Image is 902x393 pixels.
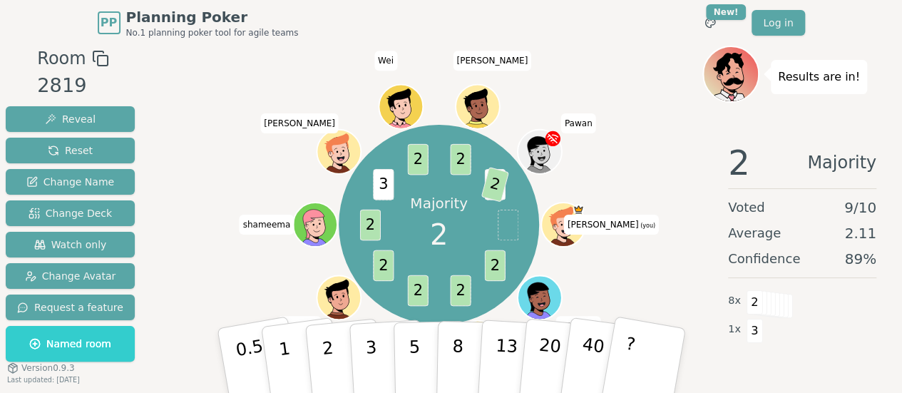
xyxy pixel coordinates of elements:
[359,209,380,240] span: 2
[29,337,111,351] span: Named room
[844,198,876,218] span: 9 / 10
[410,193,468,213] p: Majority
[6,263,135,289] button: Change Avatar
[6,138,135,163] button: Reset
[7,376,80,384] span: Last updated: [DATE]
[845,249,876,269] span: 89 %
[752,10,804,36] a: Log in
[25,269,116,283] span: Change Avatar
[728,293,741,309] span: 8 x
[126,7,299,27] span: Planning Poker
[373,169,394,200] span: 3
[6,169,135,195] button: Change Name
[407,275,428,306] span: 2
[6,295,135,320] button: Request a feature
[807,146,876,180] span: Majority
[450,143,471,175] span: 2
[240,215,294,235] span: Click to change your name
[778,67,860,87] p: Results are in!
[373,250,394,281] span: 2
[407,143,428,175] span: 2
[844,223,876,243] span: 2.11
[126,27,299,39] span: No.1 planning poker tool for agile teams
[450,275,471,306] span: 2
[7,362,75,374] button: Version0.9.3
[48,143,93,158] span: Reset
[453,51,531,71] span: Click to change your name
[26,175,114,189] span: Change Name
[561,113,596,133] span: Click to change your name
[6,200,135,226] button: Change Deck
[17,300,123,315] span: Request a feature
[573,204,583,215] span: Sarah is the host
[374,51,397,71] span: Click to change your name
[481,167,508,203] span: 2
[706,4,747,20] div: New!
[98,7,299,39] a: PPPlanning PokerNo.1 planning poker tool for agile teams
[697,10,723,36] button: New!
[728,322,741,337] span: 1 x
[543,204,584,245] button: Click to change your avatar
[430,213,448,256] span: 2
[6,106,135,132] button: Reveal
[747,319,763,343] span: 3
[37,71,108,101] div: 2819
[45,112,96,126] span: Reveal
[638,223,655,229] span: (you)
[37,46,86,71] span: Room
[21,362,75,374] span: Version 0.9.3
[34,238,107,252] span: Watch only
[728,249,800,269] span: Confidence
[6,326,135,362] button: Named room
[728,146,750,180] span: 2
[484,250,505,281] span: 2
[728,198,765,218] span: Voted
[6,232,135,257] button: Watch only
[564,215,659,235] span: Click to change your name
[747,290,763,315] span: 2
[29,206,112,220] span: Change Deck
[728,223,781,243] span: Average
[277,316,321,336] span: Click to change your name
[556,316,601,336] span: Click to change your name
[101,14,117,31] span: PP
[260,113,339,133] span: Click to change your name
